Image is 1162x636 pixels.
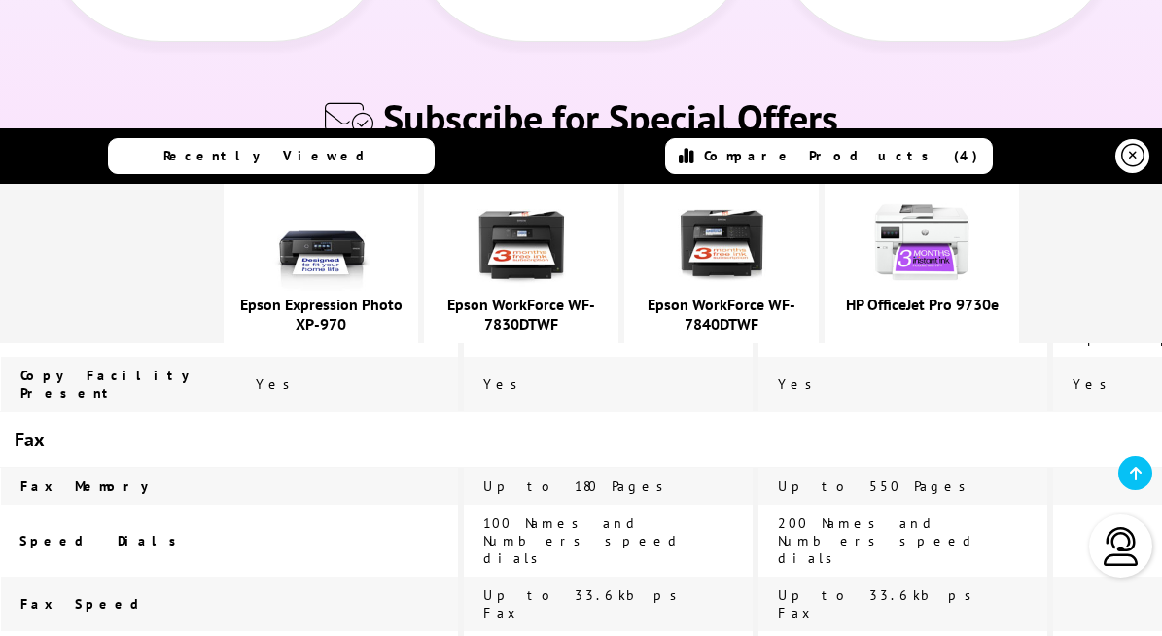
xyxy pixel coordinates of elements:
[383,92,838,143] span: Subscribe for Special Offers
[778,375,823,393] span: Yes
[483,514,683,567] span: 100 Names and Numbers speed dials
[447,295,595,334] a: Epson WorkForce WF-7830DTWF
[648,295,795,334] a: Epson WorkForce WF-7840DTWF
[778,514,977,567] span: 200 Names and Numbers speed dials
[240,295,403,334] a: Epson Expression Photo XP-970
[673,194,770,291] img: epson-wf-7840-front-subscription-small.jpg
[20,477,158,495] span: Fax Memory
[483,586,687,621] span: Up to 33.6kbps Fax
[665,138,993,174] a: Compare Products (4)
[1073,375,1117,393] span: Yes
[704,147,978,164] span: Compare Products (4)
[256,375,300,393] span: Yes
[873,194,970,291] img: hp-officejet-pro-9730e-front-new-small.jpg
[20,595,158,613] span: Fax Speed
[778,586,982,621] span: Up to 33.6kbps Fax
[483,375,528,393] span: Yes
[272,194,370,291] img: epson-xp-970-front-new-small.jpg
[20,367,197,402] span: Copy Facility Present
[1102,527,1141,566] img: user-headset-light.svg
[108,138,436,174] a: Recently Viewed
[846,295,999,314] a: HP OfficeJet Pro 9730e
[15,427,45,452] span: Fax
[473,194,570,291] img: epson-wf-7830dtwf-front-subscription-small.jpg
[19,532,187,549] span: Speed Dials
[483,477,674,495] span: Up to 180 Pages
[163,147,384,164] span: Recently Viewed
[778,477,976,495] span: Up to 550 Pages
